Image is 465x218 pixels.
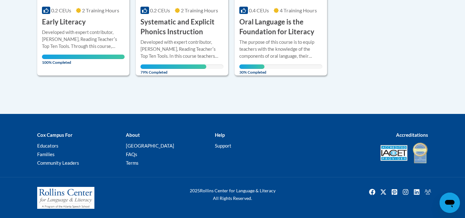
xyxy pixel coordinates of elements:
span: 100% Completed [42,55,125,65]
div: The purpose of this course is to equip teachers with the knowledge of the components of oral lang... [239,39,322,60]
iframe: Button to launch messaging window [440,193,460,213]
div: Rollins Center for Language & Literacy All Rights Reserved. [166,187,299,202]
h3: Oral Language is the Foundation for Literacy [239,17,322,37]
img: Facebook icon [367,187,377,197]
div: Developed with expert contributor, [PERSON_NAME], Reading Teacherʹs Top Ten Tools. Through this c... [42,29,125,50]
span: 4 Training Hours [280,7,317,13]
a: Instagram [400,187,411,197]
div: Your progress [239,64,264,69]
div: Developed with expert contributor, [PERSON_NAME], Reading Teacherʹs Top Ten Tools. In this course... [140,39,223,60]
div: Your progress [140,64,206,69]
span: 2025 [190,188,200,193]
a: Support [215,143,231,149]
a: [GEOGRAPHIC_DATA] [126,143,174,149]
div: Your progress [42,55,125,59]
a: Facebook Group [423,187,433,197]
a: Terms [126,160,139,166]
a: Twitter [378,187,388,197]
span: 30% Completed [239,64,264,75]
img: LinkedIn icon [412,187,422,197]
span: 2 Training Hours [181,7,218,13]
span: 0.2 CEUs [150,7,170,13]
span: 2 Training Hours [82,7,119,13]
a: Linkedin [412,187,422,197]
b: Accreditations [396,132,428,138]
span: 0.2 CEUs [51,7,71,13]
a: Facebook [367,187,377,197]
img: Instagram icon [400,187,411,197]
a: Community Leaders [37,160,79,166]
img: Accredited IACET® Provider [380,145,407,161]
a: FAQs [126,151,137,157]
a: Families [37,151,55,157]
img: Rollins Center for Language & Literacy - A Program of the Atlanta Speech School [37,187,94,209]
span: 79% Completed [140,64,206,75]
h3: Systematic and Explicit Phonics Instruction [140,17,223,37]
a: Pinterest [389,187,400,197]
b: About [126,132,140,138]
a: Educators [37,143,58,149]
img: Twitter icon [378,187,388,197]
h3: Early Literacy [42,17,86,27]
span: 0.4 CEUs [249,7,269,13]
img: IDA® Accredited [412,142,428,164]
img: Pinterest icon [389,187,400,197]
b: Cox Campus For [37,132,72,138]
b: Help [215,132,225,138]
img: Facebook group icon [423,187,433,197]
